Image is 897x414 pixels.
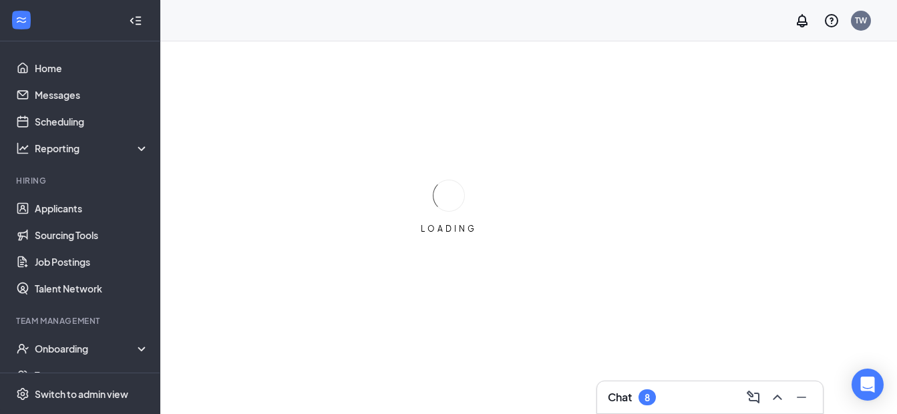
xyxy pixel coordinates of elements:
div: Team Management [16,315,146,327]
button: ChevronUp [767,387,788,408]
a: Scheduling [35,108,149,135]
svg: ChevronUp [769,389,785,405]
div: TW [855,15,867,26]
svg: Minimize [793,389,810,405]
div: Onboarding [35,342,138,355]
div: Open Intercom Messenger [852,369,884,401]
svg: QuestionInfo [824,13,840,29]
svg: WorkstreamLogo [15,13,28,27]
a: Messages [35,81,149,108]
svg: Notifications [794,13,810,29]
svg: Analysis [16,142,29,155]
svg: UserCheck [16,342,29,355]
a: Talent Network [35,275,149,302]
a: Home [35,55,149,81]
div: 8 [645,392,650,403]
h3: Chat [608,390,632,405]
div: LOADING [415,223,482,234]
div: Reporting [35,142,150,155]
svg: ComposeMessage [745,389,761,405]
svg: Collapse [129,14,142,27]
svg: Settings [16,387,29,401]
div: Switch to admin view [35,387,128,401]
a: Sourcing Tools [35,222,149,248]
div: Hiring [16,175,146,186]
button: Minimize [791,387,812,408]
button: ComposeMessage [743,387,764,408]
a: Job Postings [35,248,149,275]
a: Applicants [35,195,149,222]
a: Team [35,362,149,389]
